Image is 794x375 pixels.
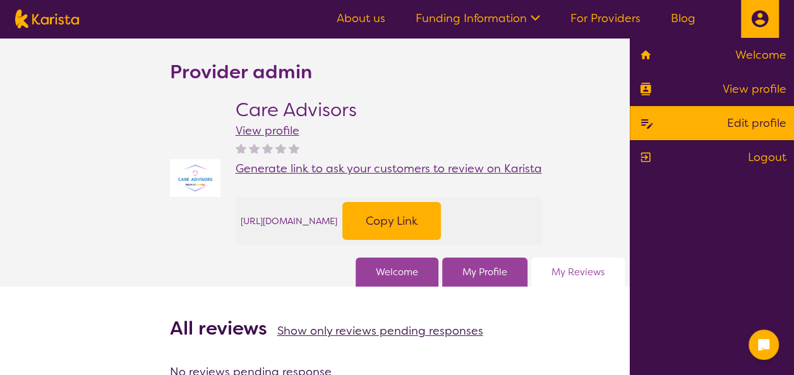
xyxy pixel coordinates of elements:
[337,11,385,26] a: About us
[637,80,786,98] a: View profile
[376,263,418,282] a: Welcome
[236,161,542,176] span: Generate link to ask your customers to review on Karista
[637,114,786,133] a: Edit profile
[170,159,220,198] img: hzzveylctub6g19quzum.png
[551,263,605,282] a: My Reviews
[275,143,286,153] img: nonereviewstar
[637,148,786,167] a: Logout
[170,317,267,340] h2: All reviews
[342,202,441,240] button: Copy Link
[236,98,542,121] h2: Care Advisors
[462,263,507,282] a: My Profile
[289,143,299,153] img: nonereviewstar
[236,143,246,153] img: nonereviewstar
[277,323,483,338] a: Show only reviews pending responses
[170,61,312,83] h2: Provider admin
[249,143,260,153] img: nonereviewstar
[570,11,641,26] a: For Providers
[751,10,769,28] img: close the menu
[637,45,786,64] a: Welcome
[416,11,540,26] a: Funding Information
[241,211,337,230] span: [URL][DOMAIN_NAME]
[15,9,79,28] img: Karista logo
[671,11,695,26] a: Blog
[262,143,273,153] img: nonereviewstar
[236,123,299,138] a: View profile
[236,159,542,178] a: Generate link to ask your customers to review on Karista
